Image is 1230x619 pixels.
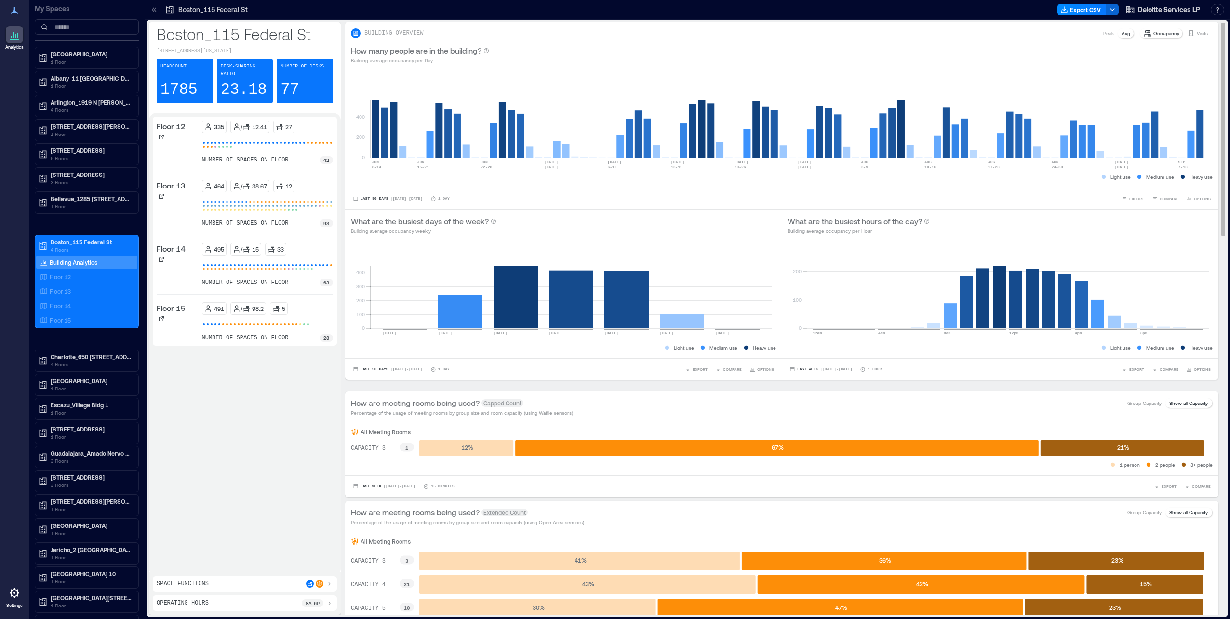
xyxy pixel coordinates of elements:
[709,344,737,351] p: Medium use
[438,331,452,335] text: [DATE]
[364,29,423,37] p: BUILDING OVERVIEW
[1194,196,1211,202] span: OPTIONS
[431,484,454,489] p: 15 minutes
[772,444,784,451] text: 67 %
[252,123,267,131] p: 12.41
[2,23,27,53] a: Analytics
[51,473,132,481] p: [STREET_ADDRESS]
[51,361,132,368] p: 4 Floors
[282,305,285,312] p: 5
[1051,165,1063,169] text: 24-30
[438,196,450,202] p: 1 Day
[221,80,267,99] p: 23.18
[214,305,224,312] p: 491
[1190,461,1213,469] p: 3+ people
[481,399,523,407] span: Capped Count
[157,180,186,191] p: Floor 13
[202,156,289,164] p: number of spaces on floor
[1051,160,1058,164] text: AUG
[241,245,242,253] p: /
[1197,29,1208,37] p: Visits
[417,165,429,169] text: 15-21
[1057,4,1107,15] button: Export CSV
[351,215,489,227] p: What are the busiest days of the week?
[1123,2,1203,17] button: Deloitte Services LP
[1127,509,1162,516] p: Group Capacity
[361,538,411,545] p: All Meeting Rooms
[51,522,132,529] p: [GEOGRAPHIC_DATA]
[671,160,685,164] text: [DATE]
[157,302,186,314] p: Floor 15
[51,202,132,210] p: 1 Floor
[988,160,995,164] text: AUG
[1152,482,1178,491] button: EXPORT
[1120,364,1146,374] button: EXPORT
[481,165,492,169] text: 22-28
[494,331,508,335] text: [DATE]
[1169,509,1208,516] p: Show all Capacity
[861,165,869,169] text: 3-9
[356,114,365,120] tspan: 400
[1117,444,1129,451] text: 21 %
[351,45,481,56] p: How many people are in the building?
[351,482,417,491] button: Last Week |[DATE]-[DATE]
[51,401,132,409] p: Escazu_Village Bldg 1
[683,364,709,374] button: EXPORT
[202,279,289,286] p: number of spaces on floor
[351,397,480,409] p: How are meeting rooms being used?
[868,366,882,372] p: 1 Hour
[356,134,365,140] tspan: 200
[544,160,558,164] text: [DATE]
[1150,194,1180,203] button: COMPARE
[214,182,224,190] p: 464
[351,518,584,526] p: Percentage of the usage of meeting rooms by group size and room capacity (using Open Area sensors)
[671,165,682,169] text: 13-19
[356,297,365,303] tspan: 200
[461,444,473,451] text: 12 %
[713,364,744,374] button: COMPARE
[1122,29,1130,37] p: Avg
[1115,165,1129,169] text: [DATE]
[757,366,774,372] span: OPTIONS
[1120,461,1140,469] p: 1 person
[51,578,132,585] p: 1 Floor
[1155,461,1175,469] p: 2 people
[799,325,802,331] tspan: 0
[788,364,854,374] button: Last Week |[DATE]-[DATE]
[813,331,822,335] text: 12am
[1184,364,1213,374] button: OPTIONS
[1120,194,1146,203] button: EXPORT
[202,219,289,227] p: number of spaces on floor
[157,599,209,607] p: Operating Hours
[1140,331,1148,335] text: 8pm
[1140,580,1152,587] text: 15 %
[988,165,1000,169] text: 17-23
[1138,5,1200,14] span: Deloitte Services LP
[51,546,132,553] p: Jericho_2 [GEOGRAPHIC_DATA]
[660,331,674,335] text: [DATE]
[1109,604,1121,611] text: 23 %
[50,258,97,266] p: Building Analytics
[51,602,132,609] p: 1 Floor
[51,481,132,489] p: 3 Floors
[356,283,365,289] tspan: 300
[793,297,802,303] tspan: 100
[51,570,132,578] p: [GEOGRAPHIC_DATA] 10
[735,165,746,169] text: 20-26
[277,245,284,253] p: 33
[351,605,386,612] text: CAPACITY 5
[481,160,488,164] text: JUN
[582,580,594,587] text: 43 %
[351,409,573,417] p: Percentage of the usage of meeting rooms by group size and room capacity (using Waffle sensors)
[835,604,847,611] text: 47 %
[241,182,242,190] p: /
[1192,484,1211,489] span: COMPARE
[533,604,545,611] text: 30 %
[51,433,132,441] p: 1 Floor
[51,246,132,254] p: 4 Floors
[351,445,386,452] text: CAPACITY 3
[861,160,869,164] text: AUG
[1182,482,1213,491] button: COMPARE
[1150,364,1180,374] button: COMPARE
[549,331,563,335] text: [DATE]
